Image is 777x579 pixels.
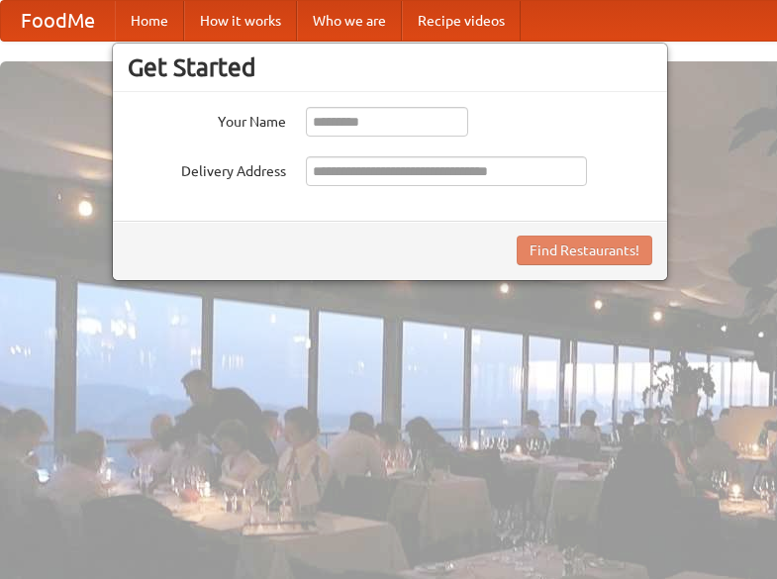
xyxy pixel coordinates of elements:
[128,156,286,181] label: Delivery Address
[128,107,286,132] label: Your Name
[402,1,521,41] a: Recipe videos
[517,236,652,265] button: Find Restaurants!
[1,1,115,41] a: FoodMe
[297,1,402,41] a: Who we are
[184,1,297,41] a: How it works
[115,1,184,41] a: Home
[128,52,652,82] h3: Get Started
